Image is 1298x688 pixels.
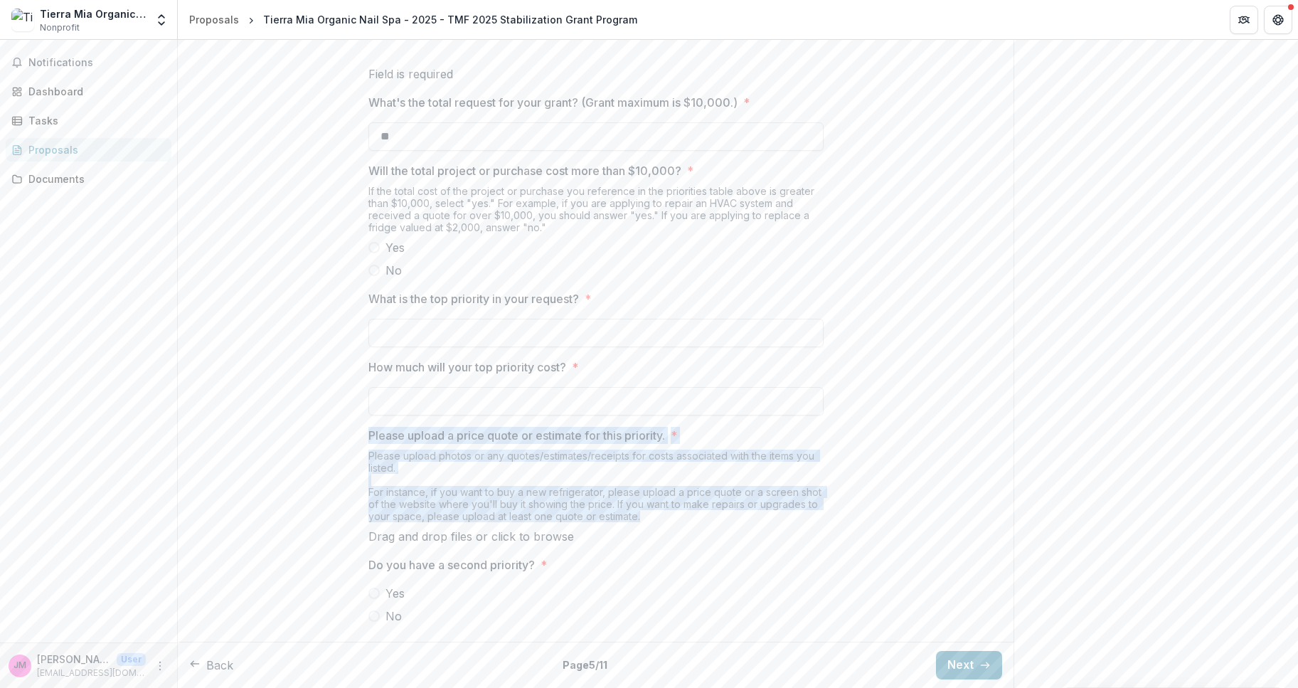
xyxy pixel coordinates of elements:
nav: breadcrumb [183,9,643,30]
button: Next [936,651,1002,679]
button: Notifications [6,51,171,74]
div: Field is required [368,65,824,83]
div: Justin Mitchell [14,661,26,670]
div: Proposals [28,142,160,157]
a: Documents [6,167,171,191]
button: Back [189,657,233,674]
div: Please upload photos or any quotes/estimates/receipts for costs associated with the items you lis... [368,450,824,528]
a: Tasks [6,109,171,132]
p: Do you have a second priority? [368,556,535,573]
p: What's the total request for your grant? (Grant maximum is $10,000.) [368,94,738,111]
p: [PERSON_NAME] [37,652,111,667]
div: Tierra Mia Organic Nail Spa [40,6,146,21]
span: Nonprofit [40,21,80,34]
p: What is the top priority in your request? [368,290,579,307]
a: Dashboard [6,80,171,103]
a: Proposals [6,138,171,162]
button: Partners [1230,6,1258,34]
div: Documents [28,171,160,186]
p: Page 5 / 11 [563,657,607,672]
button: Open entity switcher [151,6,171,34]
span: Yes [385,585,405,602]
p: How much will your top priority cost? [368,359,566,376]
div: Tierra Mia Organic Nail Spa - 2025 - TMF 2025 Stabilization Grant Program [263,12,637,27]
p: Will the total project or purchase cost more than $10,000? [368,162,681,179]
p: User [117,653,146,666]
span: No [385,262,402,279]
span: Yes [385,239,405,256]
p: Drag and drop files or [368,528,574,545]
span: click to browse [491,529,574,544]
span: Notifications [28,57,166,69]
div: Tasks [28,113,160,128]
div: Proposals [189,12,239,27]
span: No [385,608,402,625]
img: Tierra Mia Organic Nail Spa [11,9,34,31]
div: Dashboard [28,84,160,99]
p: [EMAIL_ADDRESS][DOMAIN_NAME] [37,667,146,679]
p: Please upload a price quote or estimate for this priority. [368,427,665,444]
button: Get Help [1264,6,1292,34]
div: If the total cost of the project or purchase you reference in the priorities table above is great... [368,185,824,239]
a: Proposals [183,9,245,30]
button: More [151,657,169,674]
